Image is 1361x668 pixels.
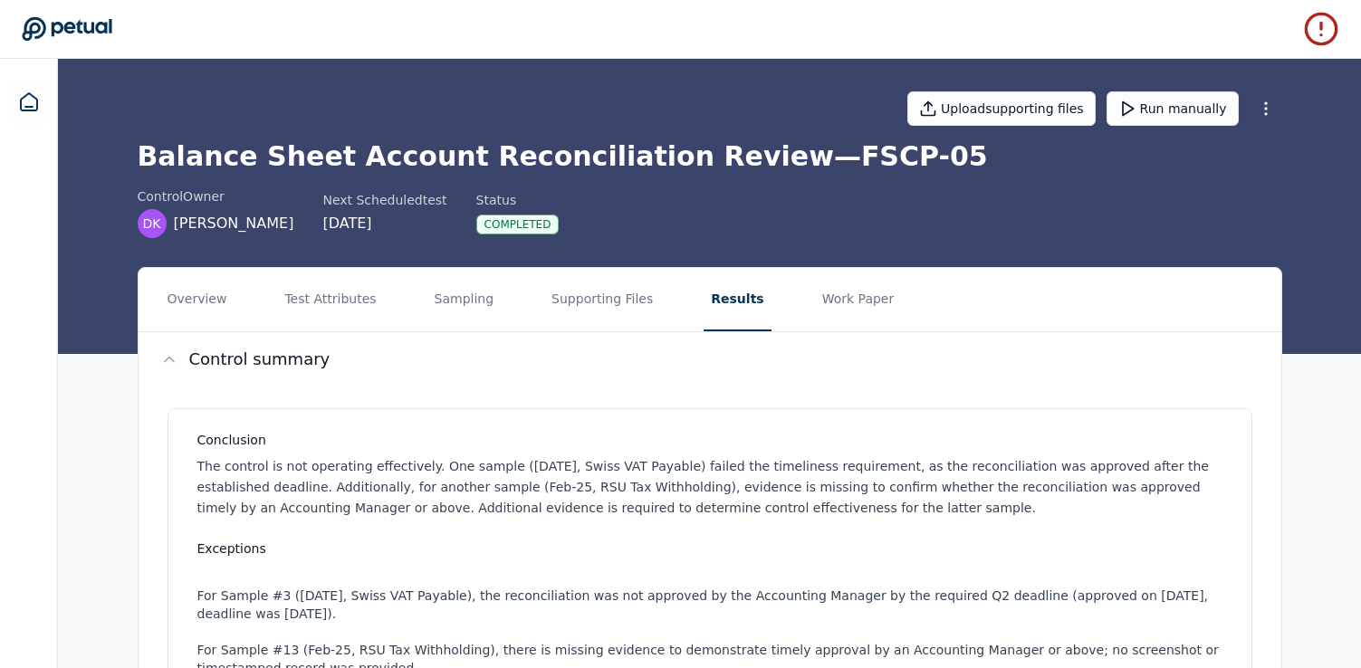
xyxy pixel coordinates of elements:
[174,213,294,234] span: [PERSON_NAME]
[704,268,771,331] button: Results
[138,187,294,205] div: control Owner
[476,215,560,234] div: Completed
[160,268,235,331] button: Overview
[322,213,446,234] div: [DATE]
[189,347,331,372] h2: Control summary
[197,456,1230,518] p: The control is not operating effectively. One sample ([DATE], Swiss VAT Payable) failed the timel...
[322,191,446,209] div: Next Scheduled test
[138,140,1282,173] h1: Balance Sheet Account Reconciliation Review — FSCP-05
[1250,92,1282,125] button: More Options
[139,332,1281,386] button: Control summary
[7,81,51,124] a: Dashboard
[143,215,161,233] span: DK
[22,16,112,42] a: Go to Dashboard
[277,268,383,331] button: Test Attributes
[544,268,660,331] button: Supporting Files
[139,268,1281,331] nav: Tabs
[1107,91,1239,126] button: Run manually
[197,431,1230,449] h3: Conclusion
[476,191,560,209] div: Status
[907,91,1096,126] button: Uploadsupporting files
[427,268,502,331] button: Sampling
[815,268,902,331] button: Work Paper
[197,587,1230,623] li: For Sample #3 ([DATE], Swiss VAT Payable), the reconciliation was not approved by the Accounting ...
[197,539,1230,558] h3: Exceptions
